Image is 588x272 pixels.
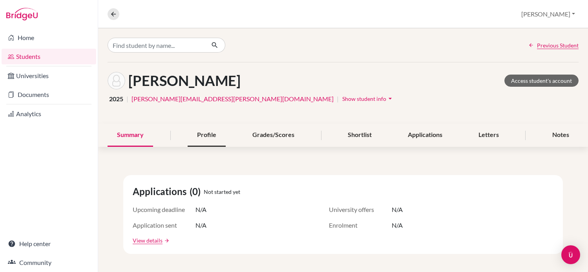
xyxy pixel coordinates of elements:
[195,221,206,230] span: N/A
[2,30,96,46] a: Home
[337,94,339,104] span: |
[126,94,128,104] span: |
[2,87,96,102] a: Documents
[128,72,241,89] h1: [PERSON_NAME]
[2,49,96,64] a: Students
[133,236,163,245] a: View details
[518,7,579,22] button: [PERSON_NAME]
[342,95,386,102] span: Show student info
[2,68,96,84] a: Universities
[108,38,205,53] input: Find student by name...
[188,124,226,147] div: Profile
[543,124,579,147] div: Notes
[131,94,334,104] a: [PERSON_NAME][EMAIL_ADDRESS][PERSON_NAME][DOMAIN_NAME]
[392,221,403,230] span: N/A
[504,75,579,87] a: Access student's account
[537,41,579,49] span: Previous Student
[398,124,452,147] div: Applications
[329,221,392,230] span: Enrolment
[342,93,394,105] button: Show student infoarrow_drop_down
[108,72,125,89] img: Edmond Khafif's avatar
[469,124,508,147] div: Letters
[133,184,190,199] span: Applications
[2,236,96,252] a: Help center
[133,221,195,230] span: Application sent
[2,106,96,122] a: Analytics
[6,8,38,20] img: Bridge-U
[561,245,580,264] div: Open Intercom Messenger
[163,238,170,243] a: arrow_forward
[386,95,394,102] i: arrow_drop_down
[243,124,304,147] div: Grades/Scores
[392,205,403,214] span: N/A
[190,184,204,199] span: (0)
[528,41,579,49] a: Previous Student
[204,188,240,196] span: Not started yet
[338,124,381,147] div: Shortlist
[108,124,153,147] div: Summary
[195,205,206,214] span: N/A
[133,205,195,214] span: Upcoming deadline
[329,205,392,214] span: University offers
[109,94,123,104] span: 2025
[2,255,96,270] a: Community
